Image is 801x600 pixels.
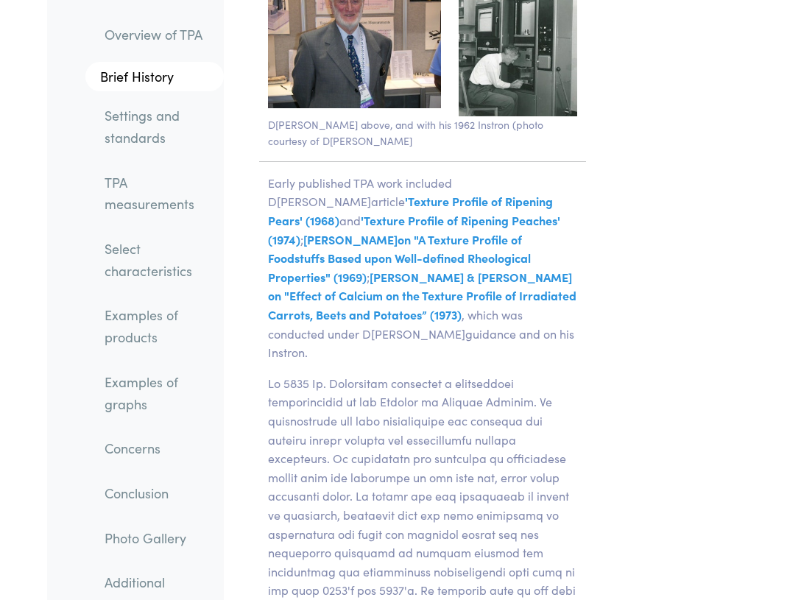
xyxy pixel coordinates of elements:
[268,231,531,285] span: [PERSON_NAME]on "A Texture Profile of Foodstuffs Based upon Well-defined Rheological Properties" ...
[93,476,224,510] a: Conclusion
[268,212,560,247] span: 'Texture Profile of Ripening Peaches' (1974)
[259,116,586,149] p: D[PERSON_NAME] above, and with his 1962 Instron (photo courtesy of D[PERSON_NAME]
[268,193,553,228] span: 'Texture Profile of Ripening Pears' (1968)
[93,166,224,221] a: TPA measurements
[268,269,576,322] span: [PERSON_NAME] & [PERSON_NAME] on "Effect of Calcium on the Texture Profile of Irradiated Carrots,...
[93,18,224,52] a: Overview of TPA
[93,299,224,354] a: Examples of products
[93,99,224,154] a: Settings and standards
[93,431,224,465] a: Concerns
[259,174,586,362] p: Early published TPA work included D[PERSON_NAME]article and ; ; , which was conducted under D[PER...
[93,521,224,555] a: Photo Gallery
[93,232,224,287] a: Select characteristics
[85,63,224,92] a: Brief History
[93,365,224,420] a: Examples of graphs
